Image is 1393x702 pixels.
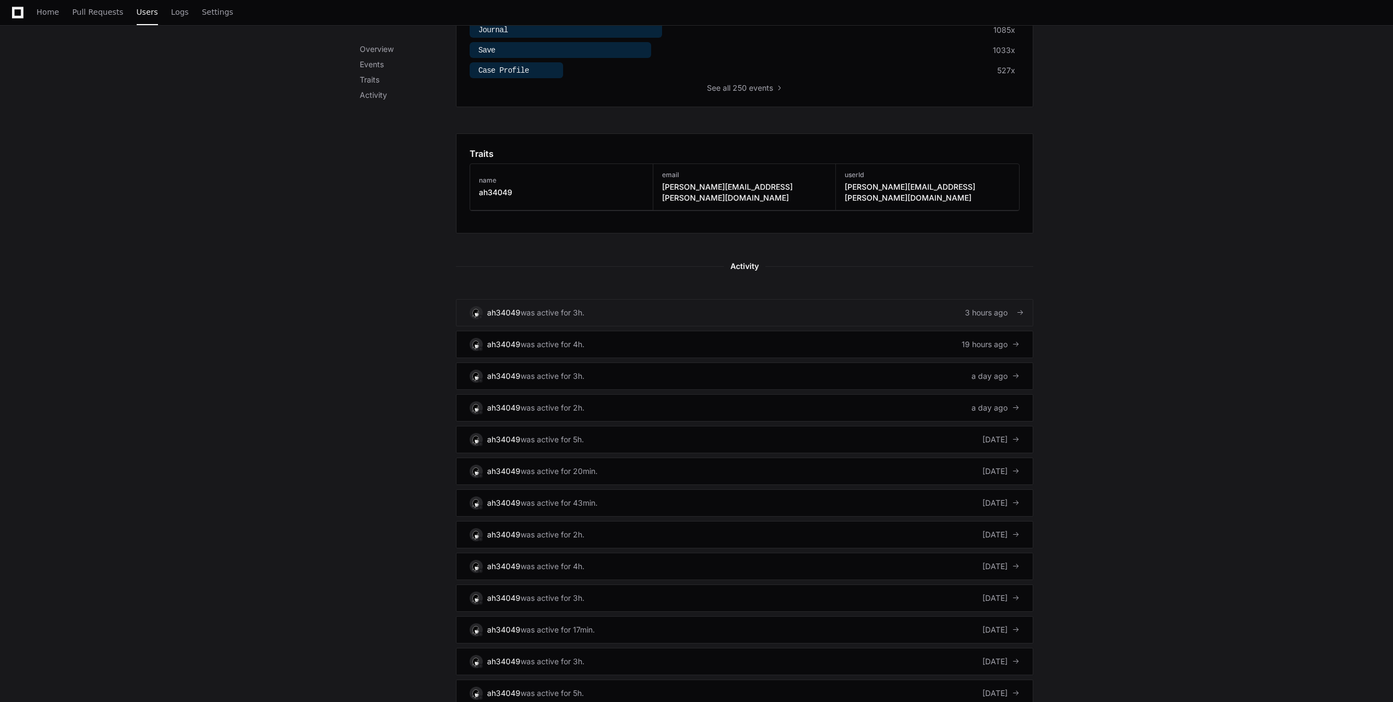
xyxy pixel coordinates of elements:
h1: Traits [470,147,494,160]
a: ah34049was active for 3h.[DATE] [456,584,1033,612]
a: ah34049was active for 20min.[DATE] [456,458,1033,485]
div: 1085x [993,25,1015,36]
a: ah34049was active for 3h.[DATE] [456,648,1033,675]
div: 1033x [993,45,1015,56]
div: [DATE] [982,561,1020,572]
div: was active for 3h. [520,656,584,667]
span: Activity [724,260,765,273]
div: ah34049 [487,688,520,699]
img: 11.svg [471,434,481,444]
h3: userId [845,171,1010,179]
div: was active for 17min. [520,624,595,635]
img: 11.svg [471,561,481,571]
a: ah34049was active for 17min.[DATE] [456,616,1033,643]
div: ah34049 [487,434,520,445]
div: ah34049 [487,529,520,540]
img: 11.svg [471,656,481,666]
div: ah34049 [487,656,520,667]
div: was active for 5h. [520,434,584,445]
div: [DATE] [982,434,1020,445]
div: was active for 3h. [520,307,584,318]
div: was active for 4h. [520,339,584,350]
img: 11.svg [471,402,481,413]
div: was active for 2h. [520,402,584,413]
a: ah34049was active for 3h.a day ago [456,362,1033,390]
h3: name [479,176,512,185]
div: [DATE] [982,656,1020,667]
div: 527x [997,65,1015,76]
div: was active for 3h. [520,371,584,382]
img: 11.svg [471,593,481,603]
img: 11.svg [471,307,481,318]
img: 11.svg [471,466,481,476]
p: Events [360,59,456,70]
div: a day ago [971,371,1020,382]
p: Overview [360,44,456,55]
a: ah34049was active for 43min.[DATE] [456,489,1033,517]
img: 11.svg [471,624,481,635]
a: ah34049was active for 4h.[DATE] [456,553,1033,580]
div: was active for 4h. [520,561,584,572]
div: 19 hours ago [962,339,1020,350]
div: ah34049 [487,339,520,350]
p: Traits [360,74,456,85]
span: all 250 events [723,83,773,93]
div: ah34049 [487,371,520,382]
a: ah34049was active for 2h.a day ago [456,394,1033,422]
img: 11.svg [471,339,481,349]
img: 11.svg [471,688,481,698]
div: [DATE] [982,624,1020,635]
span: Journal [478,26,508,34]
div: was active for 43min. [520,498,598,508]
a: ah34049was active for 3h.3 hours ago [456,299,1033,326]
span: Home [37,9,59,15]
div: [DATE] [982,466,1020,477]
button: Seeall 250 events [707,83,783,93]
div: ah34049 [487,561,520,572]
span: Users [137,9,158,15]
div: ah34049 [487,402,520,413]
img: 11.svg [471,371,481,381]
div: [DATE] [982,498,1020,508]
span: See [707,83,721,93]
div: was active for 5h. [520,688,584,699]
p: Activity [360,90,456,101]
a: ah34049was active for 4h.19 hours ago [456,331,1033,358]
div: ah34049 [487,593,520,604]
div: was active for 3h. [520,593,584,604]
div: ah34049 [487,624,520,635]
div: ah34049 [487,466,520,477]
a: ah34049was active for 2h.[DATE] [456,521,1033,548]
div: [DATE] [982,529,1020,540]
span: Case Profile [478,66,529,75]
div: [DATE] [982,593,1020,604]
h3: [PERSON_NAME][EMAIL_ADDRESS][PERSON_NAME][DOMAIN_NAME] [845,182,1010,203]
h3: email [662,171,827,179]
img: 11.svg [471,529,481,540]
span: Settings [202,9,233,15]
h3: [PERSON_NAME][EMAIL_ADDRESS][PERSON_NAME][DOMAIN_NAME] [662,182,827,203]
app-pz-page-link-header: Traits [470,147,1020,160]
div: was active for 20min. [520,466,598,477]
a: ah34049was active for 5h.[DATE] [456,426,1033,453]
span: Save [478,46,495,55]
div: [DATE] [982,688,1020,699]
div: ah34049 [487,307,520,318]
span: Logs [171,9,189,15]
h3: ah34049 [479,187,512,198]
span: Pull Requests [72,9,123,15]
div: ah34049 [487,498,520,508]
div: 3 hours ago [965,307,1020,318]
div: a day ago [971,402,1020,413]
img: 11.svg [471,498,481,508]
div: was active for 2h. [520,529,584,540]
